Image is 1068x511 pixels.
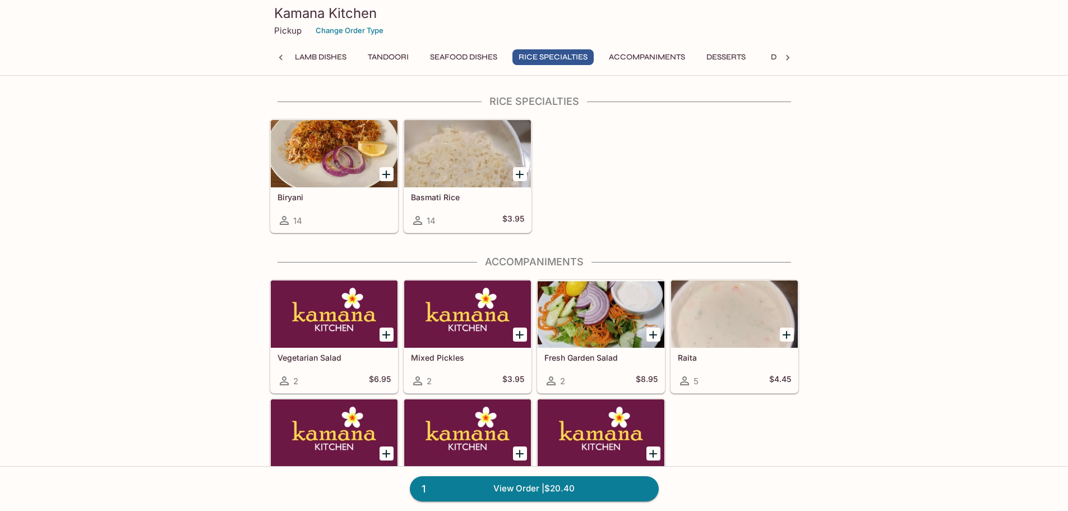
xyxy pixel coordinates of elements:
[271,280,397,348] div: Vegetarian Salad
[502,214,524,227] h5: $3.95
[538,280,664,348] div: Fresh Garden Salad
[769,374,791,388] h5: $4.45
[271,399,397,467] div: Papadum
[671,280,798,348] div: Raita
[404,120,531,187] div: Basmati Rice
[289,49,353,65] button: Lamb Dishes
[502,374,524,388] h5: $3.95
[544,353,658,362] h5: Fresh Garden Salad
[427,376,432,386] span: 2
[293,215,302,226] span: 14
[404,399,531,467] div: Mango Chutney
[603,49,691,65] button: Accompaniments
[513,167,527,181] button: Add Basmati Rice
[646,446,660,461] button: Add Tikka Sauce
[278,192,391,202] h5: Biryani
[404,280,531,393] a: Mixed Pickles2$3.95
[362,49,415,65] button: Tandoori
[512,49,594,65] button: Rice Specialties
[780,328,794,342] button: Add Raita
[278,353,391,362] h5: Vegetarian Salad
[560,376,565,386] span: 2
[380,446,394,461] button: Add Papadum
[404,119,531,233] a: Basmati Rice14$3.95
[274,25,302,36] p: Pickup
[415,481,432,497] span: 1
[700,49,752,65] button: Desserts
[636,374,658,388] h5: $8.95
[270,280,398,393] a: Vegetarian Salad2$6.95
[646,328,660,342] button: Add Fresh Garden Salad
[678,353,791,362] h5: Raita
[537,280,665,393] a: Fresh Garden Salad2$8.95
[271,120,397,187] div: Biryani
[369,374,391,388] h5: $6.95
[671,280,798,393] a: Raita5$4.45
[270,256,799,268] h4: Accompaniments
[410,476,659,501] a: 1View Order |$20.40
[274,4,794,22] h3: Kamana Kitchen
[270,119,398,233] a: Biryani14
[513,328,527,342] button: Add Mixed Pickles
[380,167,394,181] button: Add Biryani
[424,49,503,65] button: Seafood Dishes
[270,95,799,108] h4: Rice Specialties
[293,376,298,386] span: 2
[513,446,527,461] button: Add Mango Chutney
[761,49,811,65] button: Drinks
[311,22,389,39] button: Change Order Type
[380,328,394,342] button: Add Vegetarian Salad
[427,215,436,226] span: 14
[538,399,664,467] div: Tikka Sauce
[693,376,699,386] span: 5
[411,192,524,202] h5: Basmati Rice
[404,280,531,348] div: Mixed Pickles
[411,353,524,362] h5: Mixed Pickles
